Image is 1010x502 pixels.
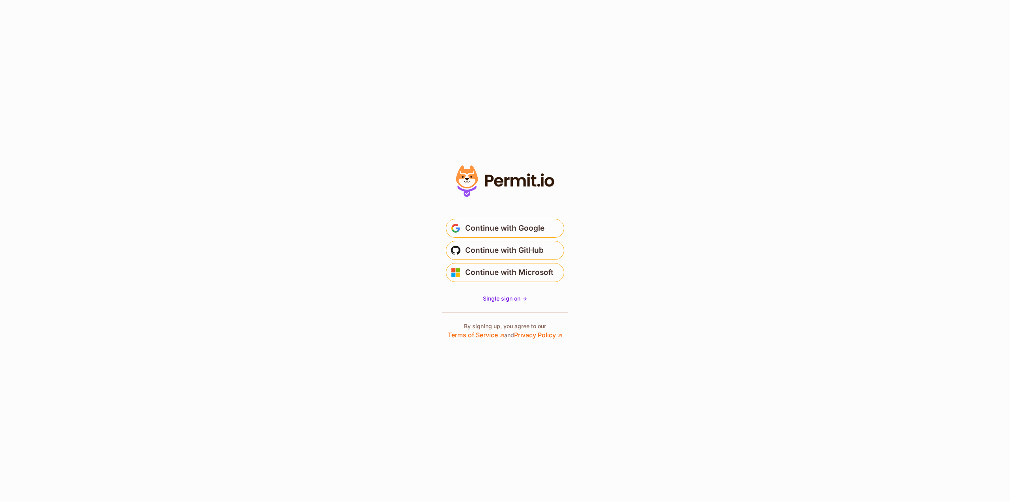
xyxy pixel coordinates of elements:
[465,266,554,279] span: Continue with Microsoft
[465,244,544,257] span: Continue with GitHub
[448,322,562,340] p: By signing up, you agree to our and
[446,241,564,260] button: Continue with GitHub
[483,295,527,302] span: Single sign on ->
[446,219,564,238] button: Continue with Google
[483,295,527,303] a: Single sign on ->
[448,331,504,339] a: Terms of Service ↗
[446,263,564,282] button: Continue with Microsoft
[514,331,562,339] a: Privacy Policy ↗
[465,222,544,235] span: Continue with Google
